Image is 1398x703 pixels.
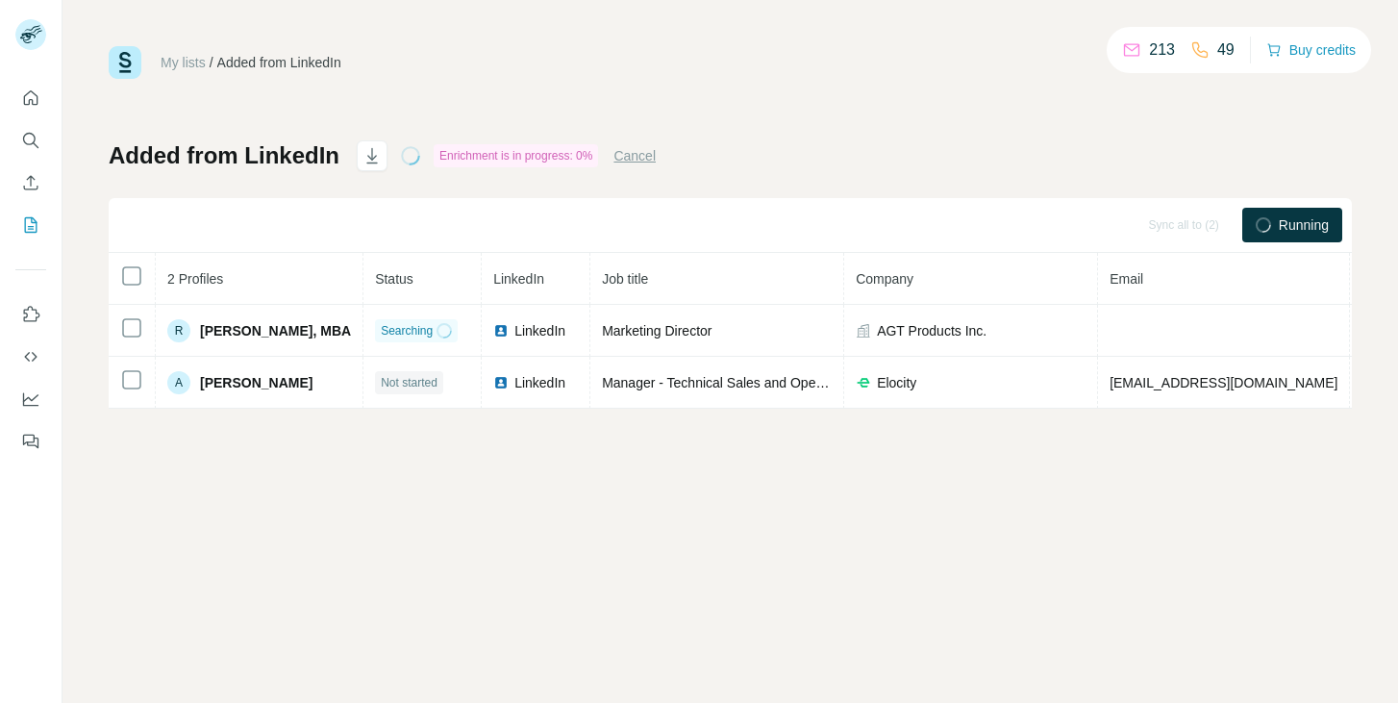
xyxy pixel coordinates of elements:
[200,321,351,340] span: [PERSON_NAME], MBA
[167,319,190,342] div: R
[602,271,648,287] span: Job title
[613,146,656,165] button: Cancel
[15,297,46,332] button: Use Surfe on LinkedIn
[200,373,312,392] span: [PERSON_NAME]
[856,375,871,390] img: company-logo
[210,53,213,72] li: /
[381,374,437,391] span: Not started
[493,271,544,287] span: LinkedIn
[434,144,598,167] div: Enrichment is in progress: 0%
[15,123,46,158] button: Search
[514,373,565,392] span: LinkedIn
[1279,215,1329,235] span: Running
[15,208,46,242] button: My lists
[602,375,856,390] span: Manager - Technical Sales and Operations
[15,424,46,459] button: Feedback
[1149,38,1175,62] p: 213
[15,339,46,374] button: Use Surfe API
[493,375,509,390] img: LinkedIn logo
[856,271,913,287] span: Company
[167,271,223,287] span: 2 Profiles
[514,321,565,340] span: LinkedIn
[15,81,46,115] button: Quick start
[602,323,711,339] span: Marketing Director
[109,46,141,79] img: Surfe Logo
[167,371,190,394] div: A
[375,271,413,287] span: Status
[1217,38,1235,62] p: 49
[1110,271,1143,287] span: Email
[109,140,339,171] h1: Added from LinkedIn
[877,373,916,392] span: Elocity
[1110,375,1337,390] span: [EMAIL_ADDRESS][DOMAIN_NAME]
[1266,37,1356,63] button: Buy credits
[15,165,46,200] button: Enrich CSV
[877,321,986,340] span: AGT Products Inc.
[15,382,46,416] button: Dashboard
[217,53,341,72] div: Added from LinkedIn
[493,323,509,339] img: LinkedIn logo
[161,55,206,70] a: My lists
[381,322,433,339] span: Searching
